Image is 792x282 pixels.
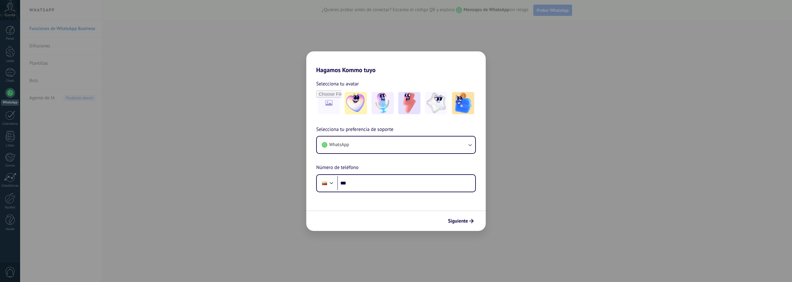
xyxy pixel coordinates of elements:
[448,219,468,223] span: Siguiente
[425,92,447,114] img: -4.jpeg
[452,92,474,114] img: -5.jpeg
[316,126,394,134] span: Selecciona tu preferencia de soporte
[316,164,359,172] span: Número de teléfono
[319,177,330,190] div: Colombia: + 57
[372,92,394,114] img: -2.jpeg
[329,142,349,148] span: WhatsApp
[445,216,476,226] button: Siguiente
[345,92,367,114] img: -1.jpeg
[316,80,359,88] span: Selecciona tu avatar
[317,137,475,153] button: WhatsApp
[398,92,420,114] img: -3.jpeg
[306,51,486,74] h2: Hagamos Kommo tuyo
